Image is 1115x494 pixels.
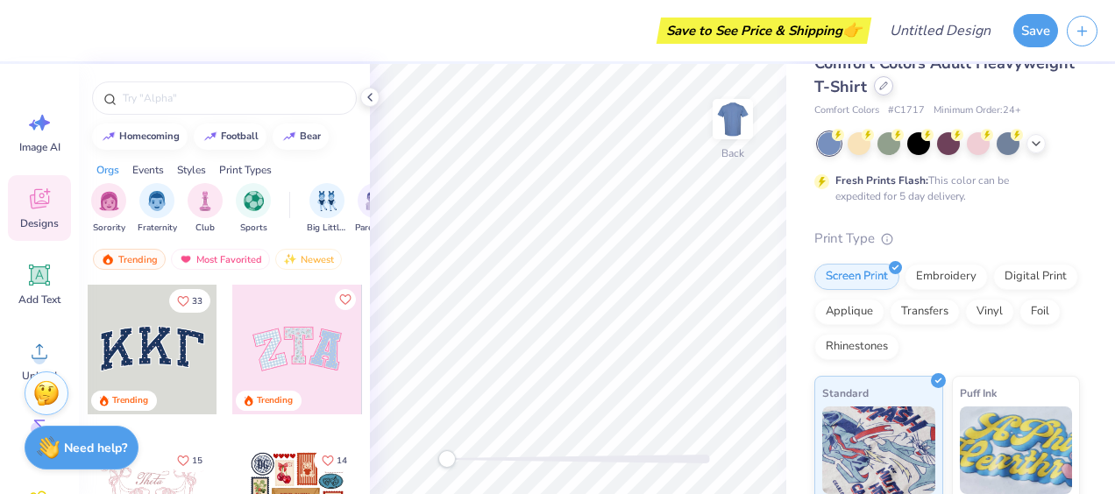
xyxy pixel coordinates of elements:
[101,253,115,265] img: trending.gif
[307,183,347,235] button: filter button
[240,222,267,235] span: Sports
[64,440,127,456] strong: Need help?
[934,103,1021,118] span: Minimum Order: 24 +
[1013,14,1058,47] button: Save
[257,394,293,407] div: Trending
[273,123,329,150] button: bear
[192,297,202,306] span: 33
[102,131,116,142] img: trend_line.gif
[138,183,177,235] button: filter button
[842,19,862,40] span: 👉
[91,183,126,235] button: filter button
[188,183,223,235] button: filter button
[317,191,337,211] img: Big Little Reveal Image
[307,222,347,235] span: Big Little Reveal
[244,191,264,211] img: Sports Image
[99,191,119,211] img: Sorority Image
[132,162,164,178] div: Events
[236,183,271,235] div: filter for Sports
[92,123,188,150] button: homecoming
[337,456,347,465] span: 14
[307,183,347,235] div: filter for Big Little Reveal
[219,162,272,178] div: Print Types
[236,183,271,235] button: filter button
[119,131,180,141] div: homecoming
[814,299,884,325] div: Applique
[835,173,1051,204] div: This color can be expedited for 5 day delivery.
[960,384,997,402] span: Puff Ink
[355,183,395,235] div: filter for Parent's Weekend
[91,183,126,235] div: filter for Sorority
[275,249,342,270] div: Newest
[822,406,935,494] img: Standard
[890,299,960,325] div: Transfers
[1019,299,1061,325] div: Foil
[195,191,215,211] img: Club Image
[179,253,193,265] img: most_fav.gif
[171,249,270,270] div: Most Favorited
[19,140,60,154] span: Image AI
[169,448,210,472] button: Like
[93,222,125,235] span: Sorority
[93,249,166,270] div: Trending
[138,183,177,235] div: filter for Fraternity
[96,162,119,178] div: Orgs
[905,264,988,290] div: Embroidery
[195,222,215,235] span: Club
[715,102,750,137] img: Back
[112,394,148,407] div: Trending
[314,448,355,472] button: Like
[835,173,928,187] strong: Fresh Prints Flash:
[355,183,395,235] button: filter button
[876,13,1005,48] input: Untitled Design
[814,264,899,290] div: Screen Print
[203,131,217,142] img: trend_line.gif
[366,191,386,211] img: Parent's Weekend Image
[822,384,869,402] span: Standard
[814,229,1080,249] div: Print Type
[888,103,925,118] span: # C1717
[188,183,223,235] div: filter for Club
[965,299,1014,325] div: Vinyl
[814,103,879,118] span: Comfort Colors
[169,289,210,313] button: Like
[355,222,395,235] span: Parent's Weekend
[138,222,177,235] span: Fraternity
[438,450,456,468] div: Accessibility label
[814,334,899,360] div: Rhinestones
[192,456,202,465] span: 15
[282,131,296,142] img: trend_line.gif
[18,293,60,307] span: Add Text
[177,162,206,178] div: Styles
[661,18,867,44] div: Save to See Price & Shipping
[993,264,1078,290] div: Digital Print
[300,131,321,141] div: bear
[147,191,167,211] img: Fraternity Image
[194,123,266,150] button: football
[221,131,259,141] div: football
[283,253,297,265] img: newest.gif
[335,289,356,310] button: Like
[20,216,59,230] span: Designs
[960,406,1073,494] img: Puff Ink
[22,369,57,383] span: Upload
[721,145,744,161] div: Back
[121,89,345,107] input: Try "Alpha"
